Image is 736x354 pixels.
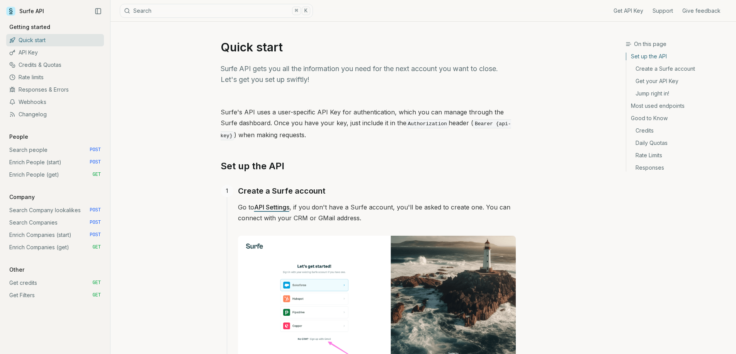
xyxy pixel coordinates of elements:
[626,137,730,149] a: Daily Quotas
[90,159,101,165] span: POST
[6,229,104,241] a: Enrich Companies (start) POST
[6,23,53,31] p: Getting started
[626,40,730,48] h3: On this page
[626,53,730,63] a: Set up the API
[626,100,730,112] a: Most used endpoints
[221,160,284,172] a: Set up the API
[6,156,104,168] a: Enrich People (start) POST
[6,193,38,201] p: Company
[6,144,104,156] a: Search people POST
[626,87,730,100] a: Jump right in!
[6,168,104,181] a: Enrich People (get) GET
[6,46,104,59] a: API Key
[6,204,104,216] a: Search Company lookalikes POST
[90,232,101,238] span: POST
[92,280,101,286] span: GET
[92,292,101,298] span: GET
[626,162,730,172] a: Responses
[292,7,301,15] kbd: ⌘
[6,133,31,141] p: People
[90,220,101,226] span: POST
[6,289,104,301] a: Get Filters GET
[626,149,730,162] a: Rate Limits
[6,83,104,96] a: Responses & Errors
[626,63,730,75] a: Create a Surfe account
[6,71,104,83] a: Rate limits
[90,207,101,213] span: POST
[406,119,449,128] code: Authorization
[221,40,516,54] h1: Quick start
[238,202,516,223] p: Go to , if you don't have a Surfe account, you'll be asked to create one. You can connect with yo...
[6,59,104,71] a: Credits & Quotas
[120,4,313,18] button: Search⌘K
[653,7,673,15] a: Support
[614,7,643,15] a: Get API Key
[682,7,721,15] a: Give feedback
[626,112,730,124] a: Good to Know
[6,216,104,229] a: Search Companies POST
[221,107,516,141] p: Surfe's API uses a user-specific API Key for authentication, which you can manage through the Sur...
[221,63,516,85] p: Surfe API gets you all the information you need for the next account you want to close. Let's get...
[92,244,101,250] span: GET
[626,75,730,87] a: Get your API Key
[92,5,104,17] button: Collapse Sidebar
[92,172,101,178] span: GET
[302,7,310,15] kbd: K
[6,34,104,46] a: Quick start
[6,266,27,274] p: Other
[6,241,104,254] a: Enrich Companies (get) GET
[90,147,101,153] span: POST
[6,96,104,108] a: Webhooks
[238,185,325,197] a: Create a Surfe account
[6,108,104,121] a: Changelog
[254,203,289,211] a: API Settings
[6,277,104,289] a: Get credits GET
[6,5,44,17] a: Surfe API
[626,124,730,137] a: Credits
